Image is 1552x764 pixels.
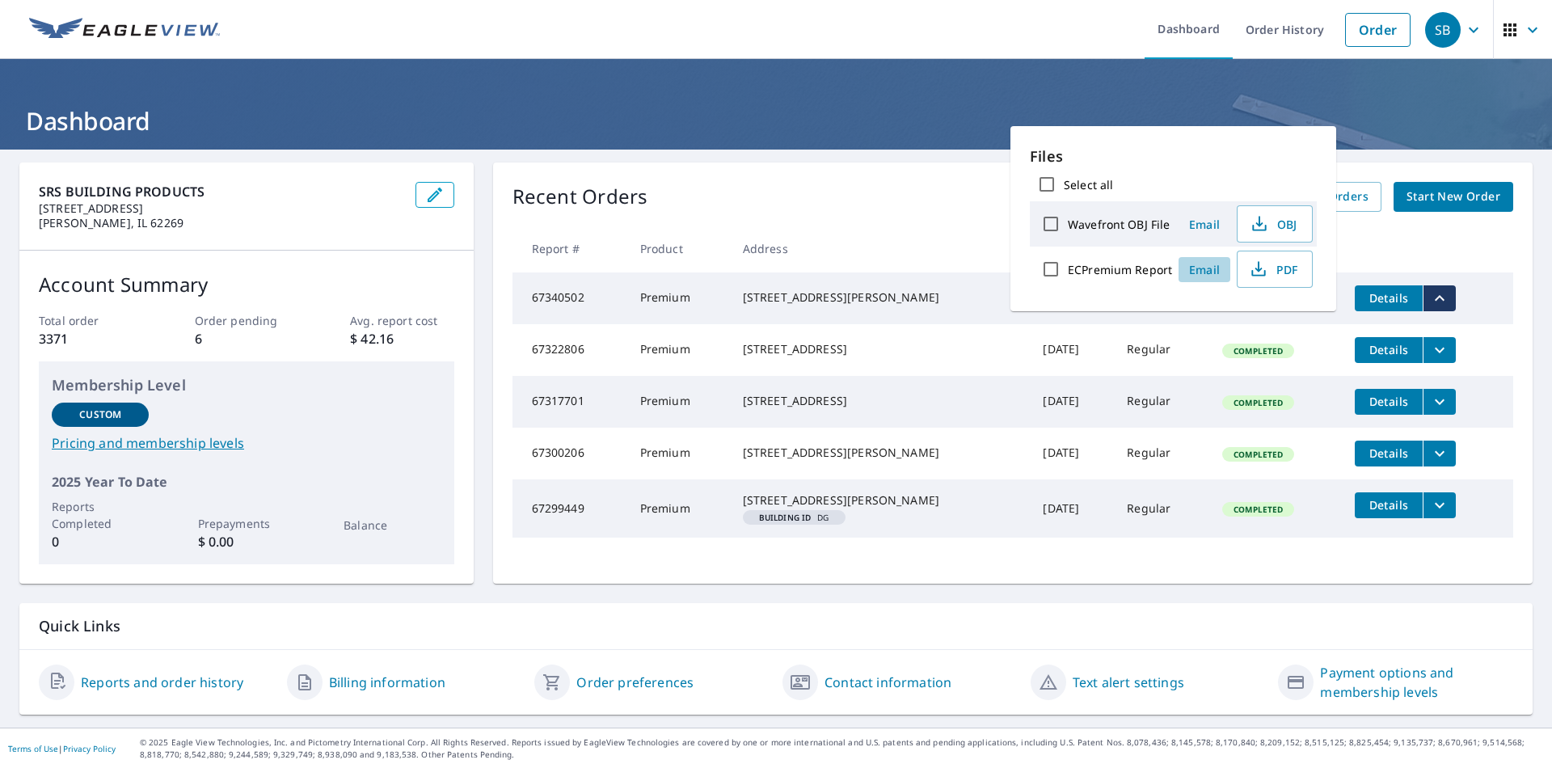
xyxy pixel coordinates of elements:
span: Completed [1224,345,1293,357]
td: Regular [1114,324,1209,376]
span: PDF [1247,260,1299,279]
td: Premium [627,324,730,376]
p: | [8,744,116,753]
h1: Dashboard [19,104,1533,137]
td: 67299449 [512,479,627,538]
div: SB [1425,12,1461,48]
a: Billing information [329,673,445,692]
p: [PERSON_NAME], IL 62269 [39,216,403,230]
span: Details [1364,497,1413,513]
p: Custom [79,407,121,422]
a: Order preferences [576,673,694,692]
p: 2025 Year To Date [52,472,441,492]
button: detailsBtn-67322806 [1355,337,1423,363]
div: [STREET_ADDRESS][PERSON_NAME] [743,289,1018,306]
button: Email [1179,257,1230,282]
button: filesDropdownBtn-67299449 [1423,492,1456,518]
button: Email [1179,212,1230,237]
a: Reports and order history [81,673,243,692]
p: Avg. report cost [350,312,453,329]
div: [STREET_ADDRESS][PERSON_NAME] [743,492,1018,509]
a: Pricing and membership levels [52,433,441,453]
span: Details [1364,394,1413,409]
td: Premium [627,376,730,428]
p: 6 [195,329,298,348]
p: [STREET_ADDRESS] [39,201,403,216]
td: [DATE] [1030,428,1114,479]
span: DG [749,513,839,521]
span: Start New Order [1406,187,1500,207]
td: 67340502 [512,272,627,324]
span: Completed [1224,397,1293,408]
td: Premium [627,272,730,324]
td: Regular [1114,479,1209,538]
label: Select all [1064,177,1113,192]
button: detailsBtn-67300206 [1355,441,1423,466]
a: Text alert settings [1073,673,1184,692]
button: filesDropdownBtn-67300206 [1423,441,1456,466]
p: Account Summary [39,270,454,299]
button: filesDropdownBtn-67322806 [1423,337,1456,363]
p: Membership Level [52,374,441,396]
label: ECPremium Report [1068,262,1172,277]
div: [STREET_ADDRESS] [743,341,1018,357]
label: Wavefront OBJ File [1068,217,1170,232]
th: Address [730,225,1031,272]
p: $ 0.00 [198,532,295,551]
button: filesDropdownBtn-67317701 [1423,389,1456,415]
p: Prepayments [198,515,295,532]
td: 67322806 [512,324,627,376]
a: Start New Order [1394,182,1513,212]
a: Payment options and membership levels [1320,663,1513,702]
span: Details [1364,445,1413,461]
td: [DATE] [1030,324,1114,376]
button: detailsBtn-67340502 [1355,285,1423,311]
button: OBJ [1237,205,1313,243]
button: detailsBtn-67317701 [1355,389,1423,415]
p: $ 42.16 [350,329,453,348]
p: Balance [344,517,441,534]
td: [DATE] [1030,479,1114,538]
span: Email [1185,262,1224,277]
p: Quick Links [39,616,1513,636]
td: Premium [627,479,730,538]
button: filesDropdownBtn-67340502 [1423,285,1456,311]
span: Details [1364,342,1413,357]
th: Report # [512,225,627,272]
p: 0 [52,532,149,551]
p: Reports Completed [52,498,149,532]
a: Order [1345,13,1411,47]
div: [STREET_ADDRESS][PERSON_NAME] [743,445,1018,461]
td: 67317701 [512,376,627,428]
button: detailsBtn-67299449 [1355,492,1423,518]
span: Completed [1224,504,1293,515]
p: Recent Orders [512,182,648,212]
img: EV Logo [29,18,220,42]
span: Completed [1224,449,1293,460]
td: Regular [1114,428,1209,479]
button: PDF [1237,251,1313,288]
span: Email [1185,217,1224,232]
span: Details [1364,290,1413,306]
p: © 2025 Eagle View Technologies, Inc. and Pictometry International Corp. All Rights Reserved. Repo... [140,737,1544,761]
p: Total order [39,312,142,329]
td: 67300206 [512,428,627,479]
th: Product [627,225,730,272]
a: Privacy Policy [63,743,116,754]
p: 3371 [39,329,142,348]
p: SRS BUILDING PRODUCTS [39,182,403,201]
p: Files [1030,146,1317,167]
td: Premium [627,428,730,479]
a: Contact information [824,673,951,692]
td: [DATE] [1030,376,1114,428]
a: Terms of Use [8,743,58,754]
td: Regular [1114,376,1209,428]
span: OBJ [1247,214,1299,234]
div: [STREET_ADDRESS] [743,393,1018,409]
p: Order pending [195,312,298,329]
em: Building ID [759,513,812,521]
